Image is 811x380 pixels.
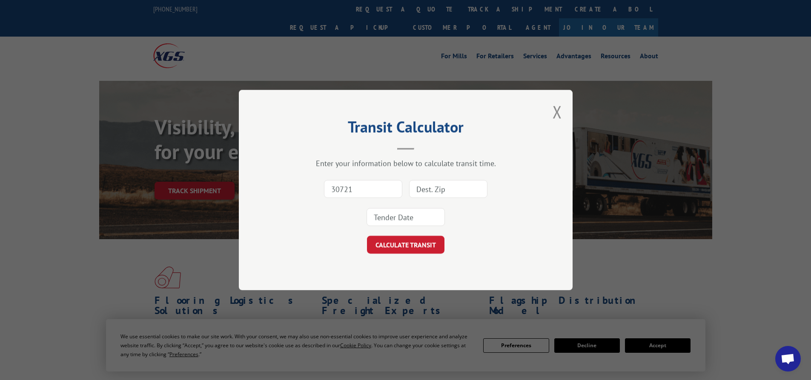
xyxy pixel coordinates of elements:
[409,180,487,198] input: Dest. Zip
[281,121,530,137] h2: Transit Calculator
[367,236,444,254] button: CALCULATE TRANSIT
[553,100,562,123] button: Close modal
[367,208,445,226] input: Tender Date
[775,346,801,371] a: Open chat
[281,158,530,168] div: Enter your information below to calculate transit time.
[324,180,402,198] input: Origin Zip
